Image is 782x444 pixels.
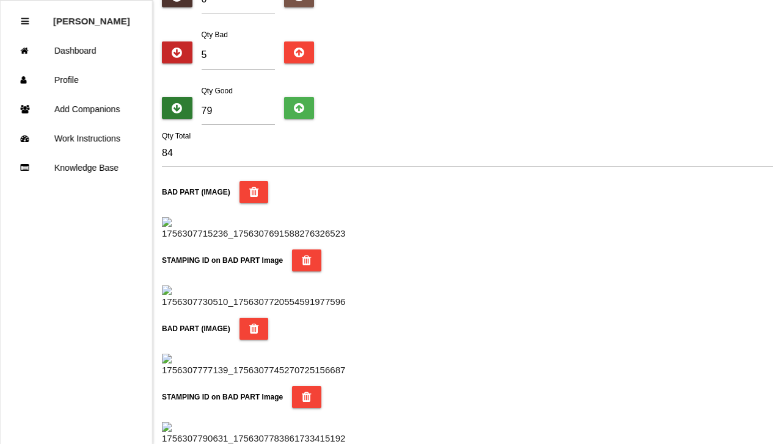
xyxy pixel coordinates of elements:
[21,7,29,36] div: Close
[162,354,345,378] img: 1756307777139_17563077452707251566874653810096.jpg
[292,249,321,271] button: STAMPING ID on BAD PART Image
[162,324,230,333] b: BAD PART (IMAGE)
[1,95,152,124] a: Add Companions
[239,181,269,203] button: BAD PART (IMAGE)
[202,87,233,95] label: Qty Good
[292,386,321,408] button: STAMPING ID on BAD PART Image
[162,285,345,309] img: 1756307730510_17563077205545919775966281216524.jpg
[53,7,130,26] p: Cedric Ragland
[162,256,283,265] b: STAMPING ID on BAD PART Image
[239,318,269,340] button: BAD PART (IMAGE)
[1,153,152,182] a: Knowledge Base
[1,65,152,95] a: Profile
[1,36,152,65] a: Dashboard
[162,188,230,196] b: BAD PART (IMAGE)
[1,124,152,153] a: Work Instructions
[162,217,345,241] img: 1756307715236_17563076915882763265235628908785.jpg
[162,131,191,141] label: Qty Total
[162,393,283,401] b: STAMPING ID on BAD PART Image
[202,30,228,39] label: Qty Bad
